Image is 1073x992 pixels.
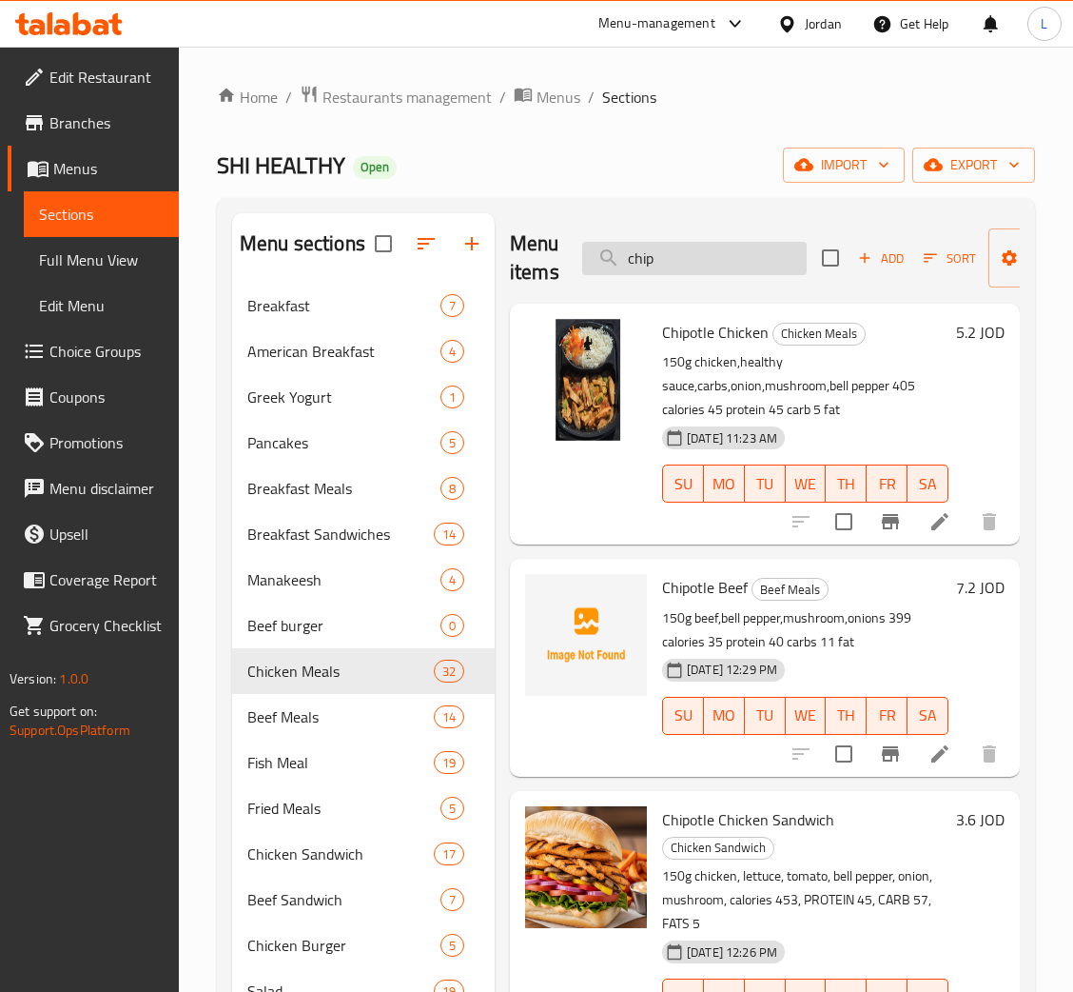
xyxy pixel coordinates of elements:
h2: Menu sections [240,229,365,258]
span: Menus [53,157,164,180]
div: Open [353,156,397,179]
span: Edit Menu [39,294,164,317]
a: Menus [514,85,580,109]
button: Add section [449,221,495,267]
span: Fried Meals [247,797,440,820]
span: Sort [924,248,976,269]
div: items [434,523,464,546]
button: MO [704,465,745,503]
span: 4 [441,571,463,589]
span: [DATE] 12:26 PM [679,943,785,962]
div: Greek Yogurt1 [232,374,495,420]
div: items [440,477,464,500]
span: Breakfast Sandwiches [247,523,434,546]
span: SU [671,702,696,729]
div: Beef Meals [247,705,434,728]
span: Beef Sandwich [247,888,440,911]
span: Edit Restaurant [49,66,164,89]
div: Breakfast Meals [247,477,440,500]
span: Grocery Checklist [49,614,164,637]
button: delete [966,499,1012,545]
div: items [440,340,464,363]
a: Branches [8,100,179,146]
div: Chicken Meals32 [232,648,495,694]
span: Chipotle Chicken Sandwich [662,805,834,834]
div: items [440,431,464,454]
div: Manakeesh4 [232,557,495,603]
button: SU [662,465,704,503]
span: Coverage Report [49,568,164,591]
span: MO [712,702,737,729]
nav: breadcrumb [217,85,1035,109]
button: WE [786,465,827,503]
a: Home [217,86,278,109]
span: 7 [441,297,463,315]
span: WE [793,470,819,498]
button: SA [907,465,948,503]
span: Chipotle Chicken [662,318,769,347]
span: Chicken Meals [247,660,434,683]
div: Chicken Sandwich [662,837,774,860]
div: Chicken Sandwich17 [232,831,495,877]
span: 8 [441,480,463,498]
span: Upsell [49,523,164,546]
span: Beef burger [247,614,440,637]
a: Grocery Checklist [8,603,179,648]
div: Chicken Burger5 [232,923,495,968]
div: items [434,660,464,683]
span: Sections [602,86,656,109]
span: Add item [850,244,911,273]
span: Promotions [49,431,164,454]
button: export [912,148,1035,183]
span: Sort items [911,244,988,273]
span: import [798,153,889,177]
a: Edit Menu [24,283,179,328]
button: import [783,148,905,183]
button: delete [966,731,1012,777]
button: SU [662,697,704,735]
li: / [588,86,595,109]
button: Branch-specific-item [868,731,913,777]
span: L [1041,13,1047,34]
a: Edit menu item [928,510,951,533]
div: Manakeesh [247,568,440,591]
div: Fried Meals5 [232,785,495,831]
span: Get support on: [10,699,97,724]
span: Greek Yogurt [247,386,440,408]
span: FR [874,702,900,729]
h6: 3.6 JOD [956,806,1005,833]
div: Fish Meal19 [232,740,495,785]
img: Chipotle Chicken [525,319,647,441]
img: Chipotle Chicken Sandwich [525,806,647,928]
span: 5 [441,434,463,452]
div: Breakfast Sandwiches14 [232,511,495,557]
span: Fish Meal [247,751,434,774]
span: 17 [435,845,463,863]
span: 1.0.0 [59,666,88,691]
span: MO [712,470,737,498]
span: TH [833,470,859,498]
span: Select to update [824,734,864,774]
input: search [582,242,807,275]
div: Breakfast [247,294,440,317]
div: items [440,888,464,911]
span: Chicken Burger [247,934,440,957]
a: Menu disclaimer [8,466,179,511]
div: items [440,294,464,317]
a: Coupons [8,374,179,420]
span: Beef Meals [752,579,828,601]
a: Sections [24,191,179,237]
div: items [440,568,464,591]
span: Sort sections [403,221,449,267]
button: MO [704,697,745,735]
button: FR [867,465,907,503]
a: Edit Restaurant [8,54,179,100]
button: TU [745,465,786,503]
span: Choice Groups [49,340,164,363]
div: Menu-management [598,12,715,35]
span: Version: [10,666,56,691]
span: TU [752,702,778,729]
span: American Breakfast [247,340,440,363]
